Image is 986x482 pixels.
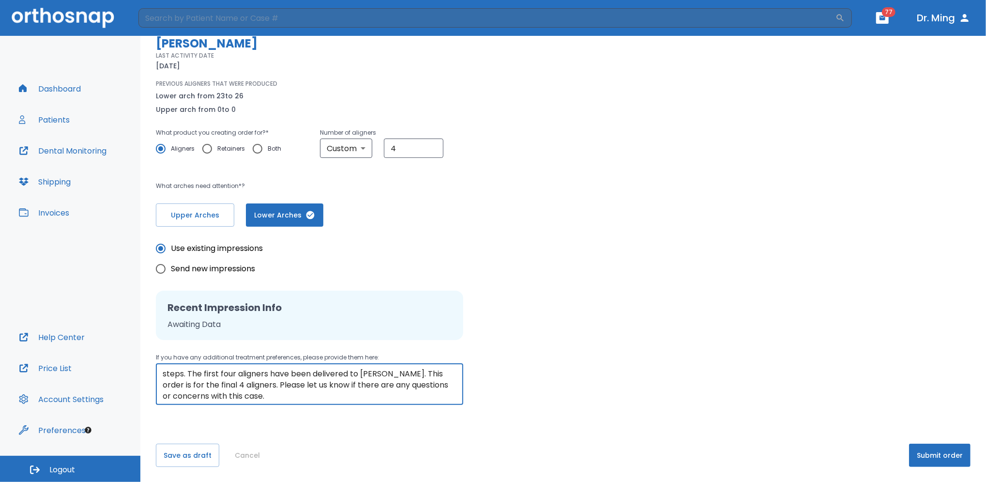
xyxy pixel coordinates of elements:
[163,368,456,401] textarea: This is a continuation case order. per [PERSON_NAME], there are 8 planned steps. The first four a...
[13,419,91,442] button: Preferences
[913,9,974,27] button: Dr. Ming
[156,79,277,88] p: PREVIOUS ALIGNERS THAT WERE PRODUCED
[166,210,224,220] span: Upper Arches
[171,263,255,275] span: Send new impressions
[156,38,631,49] p: [PERSON_NAME]
[13,139,112,162] button: Dental Monitoring
[84,426,92,435] div: Tooltip anchor
[167,300,452,315] h2: Recent Impression Info
[156,203,234,227] button: Upper Arches
[13,201,75,224] button: Invoices
[156,444,219,467] button: Save as draft
[320,127,443,139] p: Number of aligners
[49,465,75,475] span: Logout
[13,77,87,100] button: Dashboard
[171,143,195,155] span: Aligners
[156,127,289,139] p: What product you creating order for? *
[138,8,835,28] input: Search by Patient Name or Case #
[13,388,109,411] button: Account Settings
[167,319,452,330] p: Awaiting Data
[246,203,323,227] button: Lower Arches
[231,444,264,467] button: Cancel
[13,108,76,131] button: Patients
[12,8,114,28] img: Orthosnap
[13,326,91,349] button: Help Center
[156,180,631,192] p: What arches need attention*?
[882,7,895,17] span: 77
[320,139,372,158] div: Custom
[217,143,245,155] span: Retainers
[156,352,463,363] p: If you have any additional treatment preferences, please provide them here:
[909,444,971,467] button: Submit order
[256,210,314,220] span: Lower Arches
[156,51,214,60] p: LAST ACTIVITY DATE
[171,243,263,254] span: Use existing impressions
[268,143,281,155] span: Both
[13,357,77,380] button: Price List
[156,90,243,102] p: Lower arch from 23 to 26
[156,104,243,115] p: Upper arch from 0 to 0
[156,60,180,72] p: [DATE]
[13,170,76,193] button: Shipping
